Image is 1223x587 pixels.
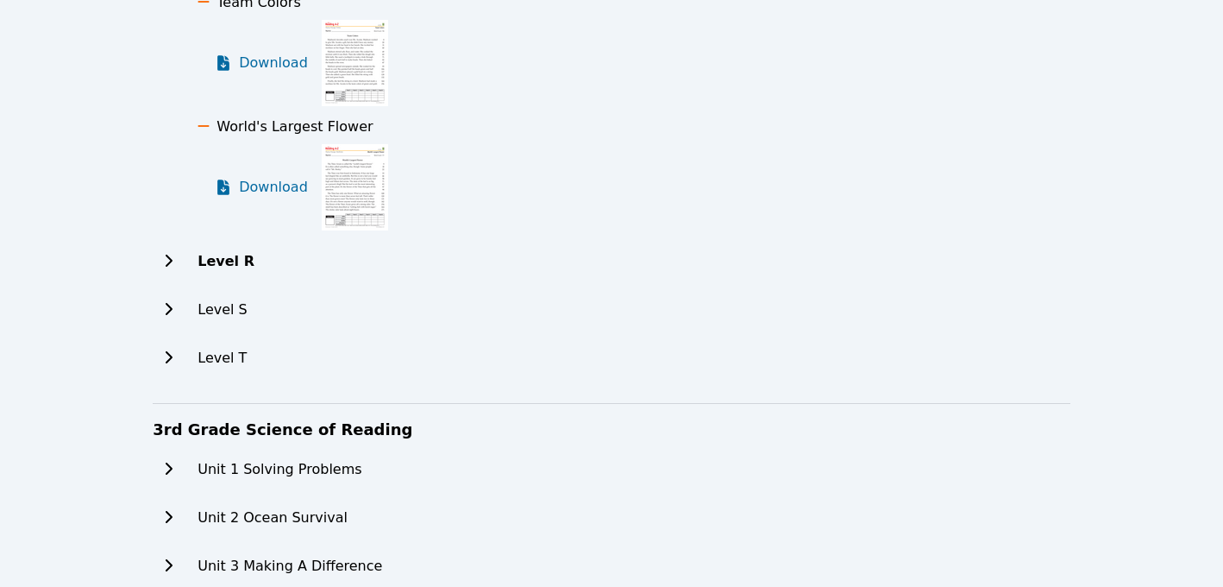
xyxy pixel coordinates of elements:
h2: Unit 1 Solving Problems [198,459,361,480]
span: Download [239,53,308,73]
img: World's Largest Flower [322,144,388,230]
a: Download [215,20,308,106]
h2: Unit 3 Making A Difference [198,556,382,577]
h2: Level S [198,300,247,320]
h2: Level T [198,348,247,369]
a: Download [215,144,308,230]
h2: Level R [198,251,254,272]
span: World's Largest Flower [216,118,373,135]
h2: Unit 2 Ocean Survival [198,508,348,528]
h3: 3rd Grade Science of Reading [153,418,1070,442]
img: Team Colors [322,20,388,106]
span: Download [239,177,308,198]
